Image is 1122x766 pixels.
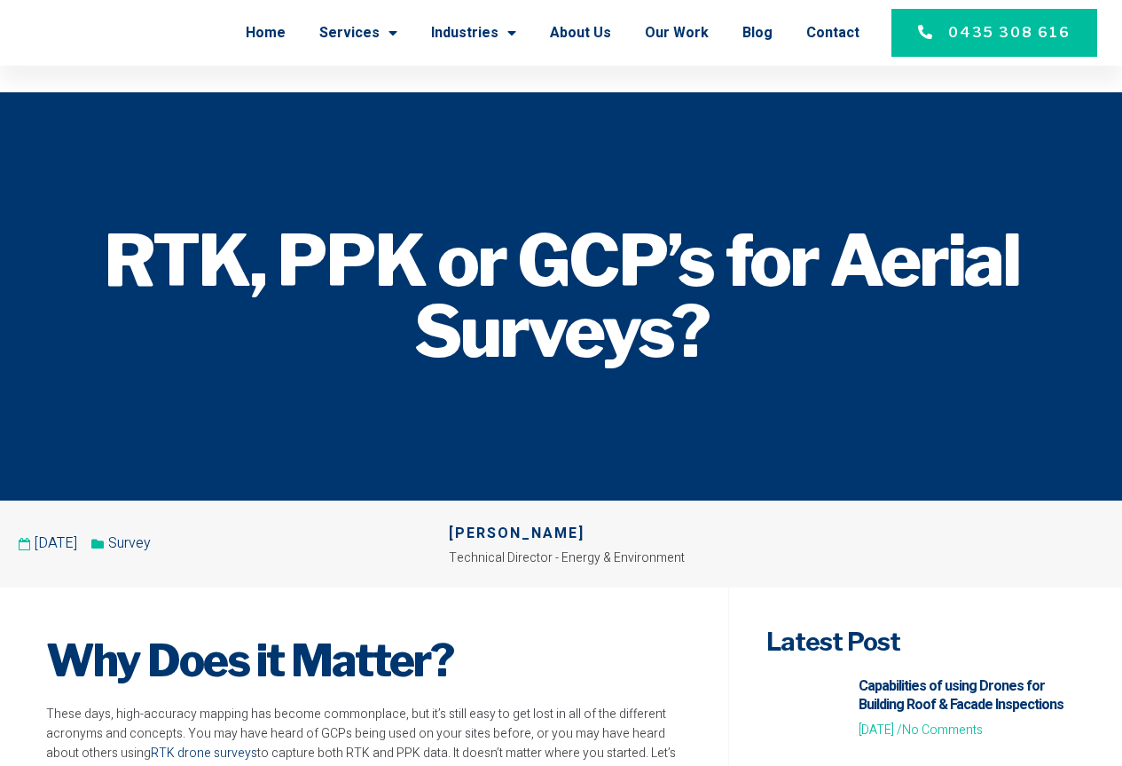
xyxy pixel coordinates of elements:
span: [DATE] [859,721,894,739]
a: Industries [431,10,516,56]
nav: Menu [197,10,859,56]
h2: Why Does it Matter? [46,634,682,687]
time: [DATE] [35,533,77,554]
img: Picture of Michael Picco [392,518,436,563]
span: 0435 308 616 [948,22,1071,43]
p: Technical Director - Energy & Environment [449,549,708,568]
a: 0435 308 616 [891,9,1097,57]
a: About Us [550,10,611,56]
a: Home [246,10,286,56]
h4: Latest Post [766,625,1085,659]
h1: RTK, PPK or GCP’s for Aerial Surveys? [9,225,1113,367]
a: RTK drone surveys [151,744,257,762]
a: Survey [108,533,151,554]
img: Final-Logo copy [21,16,179,50]
a: Blog [742,10,773,56]
a: Services [319,10,397,56]
a: Capabilities of using Drones for Building Roof & Facade Inspections [859,675,1063,715]
a: Our Work [645,10,709,56]
a: [DATE] [18,533,77,556]
a: Contact [806,10,859,56]
h6: [PERSON_NAME] [449,523,708,544]
span: No Comments [897,721,983,739]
